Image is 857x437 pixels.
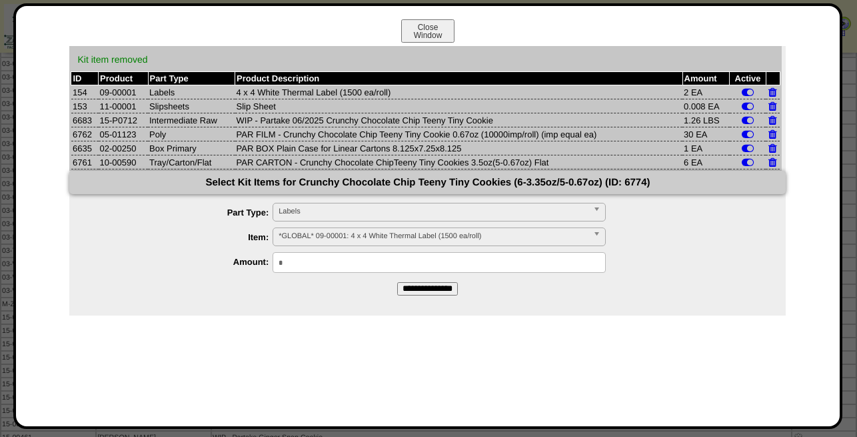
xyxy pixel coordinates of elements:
th: Active [730,72,766,85]
td: PAR FILM - Crunchy Chocolate Chip Teeny Tiny Cookie 0.67oz (10000imp/roll) (imp equal ea) [235,127,683,141]
th: Amount [682,72,730,85]
span: *GLOBAL* 09-00001: 4 x 4 White Thermal Label (1500 ea/roll) [279,228,588,244]
div: Select Kit Items for Crunchy Chocolate Chip Teeny Tiny Cookies (6-3.35oz/5-0.67oz) (ID: 6774) [69,171,786,194]
td: 6 EA [682,155,730,169]
td: 6635 [71,141,99,155]
td: 4 x 4 White Thermal Label (1500 ea/roll) [235,85,683,99]
td: PAR BOX Plain Case for Linear Cartons 8.125x7.25x8.125 [235,141,683,155]
td: 11-00001 [99,99,148,113]
td: 2 EA [682,85,730,99]
th: ID [71,72,99,85]
label: Part Type: [96,207,273,217]
div: Kit item removed [71,47,780,71]
th: Product Description [235,72,683,85]
td: Intermediate Raw [148,113,235,127]
td: Tray/Carton/Flat [148,155,235,169]
td: 6761 [71,155,99,169]
label: Amount: [96,257,273,267]
td: 15-P0712 [99,113,148,127]
td: 02-00250 [99,141,148,155]
td: 6683 [71,113,99,127]
label: Item: [96,232,273,242]
td: 1.26 LBS [682,113,730,127]
td: WIP ‐ Partake 06/2025 Crunchy Chocolate Chip Teeny Tiny Cookie [235,113,683,127]
td: Slip Sheet [235,99,683,113]
button: CloseWindow [401,19,454,43]
td: Labels [148,85,235,99]
td: 30 EA [682,127,730,141]
span: Labels [279,203,588,220]
th: Product [99,72,148,85]
td: 05-01123 [99,127,148,141]
td: Slipsheets [148,99,235,113]
td: 10-00590 [99,155,148,169]
td: 6762 [71,127,99,141]
th: Part Type [148,72,235,85]
td: PAR CARTON - Crunchy Chocolate ChipTeeny Tiny Cookies 3.5oz(5-0.67oz) Flat [235,155,683,169]
a: CloseWindow [400,30,456,40]
td: 09-00001 [99,85,148,99]
td: Box Primary [148,141,235,155]
td: 154 [71,85,99,99]
td: 0.008 EA [682,99,730,113]
td: 153 [71,99,99,113]
td: 1 EA [682,141,730,155]
td: Poly [148,127,235,141]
